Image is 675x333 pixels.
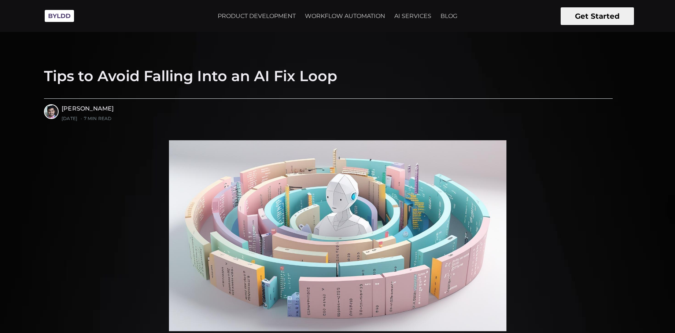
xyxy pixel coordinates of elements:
[44,67,613,86] h1: Tips to Avoid Falling Into an AI Fix Loop
[45,105,58,118] img: Ayush Singhvi
[390,7,436,25] a: AI SERVICES
[561,7,634,25] button: Get Started
[62,105,114,112] a: [PERSON_NAME]
[79,116,111,121] span: 7 min read
[41,6,78,26] img: Byldd - Product Development Company
[300,7,390,25] a: WORKFLOW AUTOMATION
[81,116,82,122] span: •
[213,7,300,25] a: PRODUCT DEVELOPMENT
[436,7,462,25] a: BLOG
[169,140,506,332] img: Tips to Avoid Falling Into an AI Fix Loop
[62,116,77,121] time: [DATE]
